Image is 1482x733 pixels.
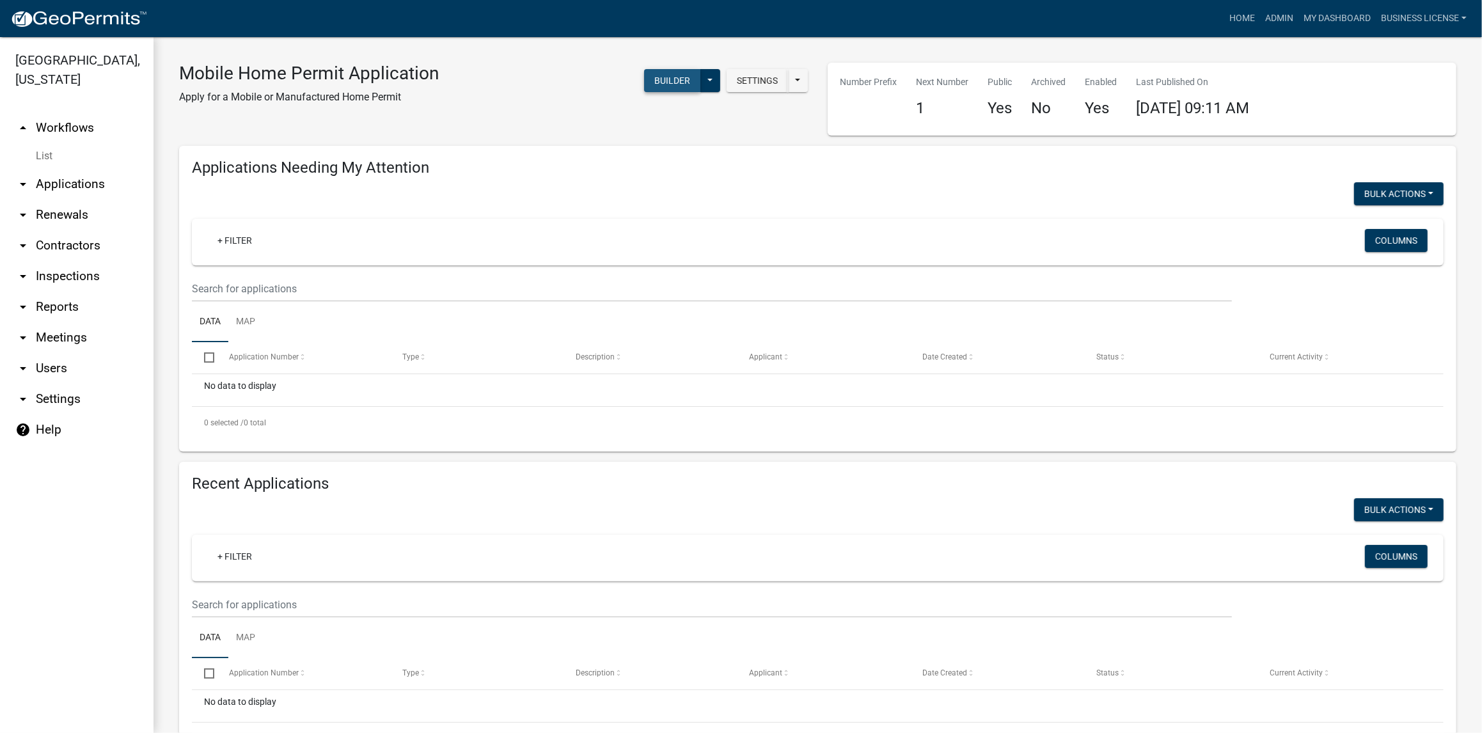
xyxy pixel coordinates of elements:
[1257,342,1431,373] datatable-header-cell: Current Activity
[192,475,1444,493] h4: Recent Applications
[204,418,244,427] span: 0 selected /
[840,75,897,89] p: Number Prefix
[192,658,216,689] datatable-header-cell: Select
[216,342,390,373] datatable-header-cell: Application Number
[15,177,31,192] i: arrow_drop_down
[1224,6,1260,31] a: Home
[15,120,31,136] i: arrow_drop_up
[1298,6,1376,31] a: My Dashboard
[229,352,299,361] span: Application Number
[1137,99,1250,117] span: [DATE] 09:11 AM
[216,658,390,689] datatable-header-cell: Application Number
[1084,658,1257,689] datatable-header-cell: Status
[737,658,910,689] datatable-header-cell: Applicant
[192,159,1444,177] h4: Applications Needing My Attention
[1085,75,1117,89] p: Enabled
[179,63,439,84] h3: Mobile Home Permit Application
[192,342,216,373] datatable-header-cell: Select
[923,352,968,361] span: Date Created
[1270,668,1323,677] span: Current Activity
[727,69,788,92] button: Settings
[390,658,564,689] datatable-header-cell: Type
[1257,658,1431,689] datatable-header-cell: Current Activity
[179,90,439,105] p: Apply for a Mobile or Manufactured Home Permit
[192,302,228,343] a: Data
[1260,6,1298,31] a: Admin
[229,668,299,677] span: Application Number
[15,238,31,253] i: arrow_drop_down
[1354,498,1444,521] button: Bulk Actions
[910,658,1084,689] datatable-header-cell: Date Created
[917,75,969,89] p: Next Number
[910,342,1084,373] datatable-header-cell: Date Created
[192,618,228,659] a: Data
[192,374,1444,406] div: No data to display
[390,342,564,373] datatable-header-cell: Type
[192,592,1232,618] input: Search for applications
[402,668,419,677] span: Type
[15,361,31,376] i: arrow_drop_down
[192,690,1444,722] div: No data to display
[192,407,1444,439] div: 0 total
[749,352,782,361] span: Applicant
[1376,6,1472,31] a: BUSINESS LICENSE
[576,352,615,361] span: Description
[15,269,31,284] i: arrow_drop_down
[564,342,737,373] datatable-header-cell: Description
[988,99,1013,118] h4: Yes
[192,276,1232,302] input: Search for applications
[917,99,969,118] h4: 1
[576,668,615,677] span: Description
[228,618,263,659] a: Map
[15,299,31,315] i: arrow_drop_down
[15,422,31,437] i: help
[207,229,262,252] a: + Filter
[737,342,910,373] datatable-header-cell: Applicant
[402,352,419,361] span: Type
[1032,99,1066,118] h4: No
[1354,182,1444,205] button: Bulk Actions
[988,75,1013,89] p: Public
[1096,668,1119,677] span: Status
[1365,545,1428,568] button: Columns
[1084,342,1257,373] datatable-header-cell: Status
[1137,75,1250,89] p: Last Published On
[644,69,700,92] button: Builder
[228,302,263,343] a: Map
[15,391,31,407] i: arrow_drop_down
[1032,75,1066,89] p: Archived
[923,668,968,677] span: Date Created
[15,330,31,345] i: arrow_drop_down
[1096,352,1119,361] span: Status
[207,545,262,568] a: + Filter
[1365,229,1428,252] button: Columns
[749,668,782,677] span: Applicant
[15,207,31,223] i: arrow_drop_down
[564,658,737,689] datatable-header-cell: Description
[1270,352,1323,361] span: Current Activity
[1085,99,1117,118] h4: Yes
